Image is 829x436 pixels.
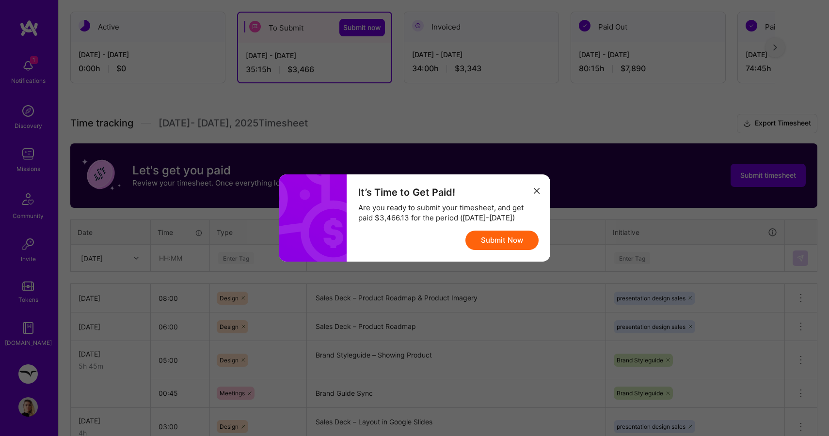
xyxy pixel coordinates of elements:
[534,188,540,194] i: icon Close
[465,231,539,250] button: Submit Now
[279,174,550,262] div: modal
[274,167,368,262] i: icon Money
[358,202,539,223] div: Are you ready to submit your timesheet, and get paid $3,466.13 for the period ([DATE]-[DATE])
[358,186,539,199] div: It’s Time to Get Paid!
